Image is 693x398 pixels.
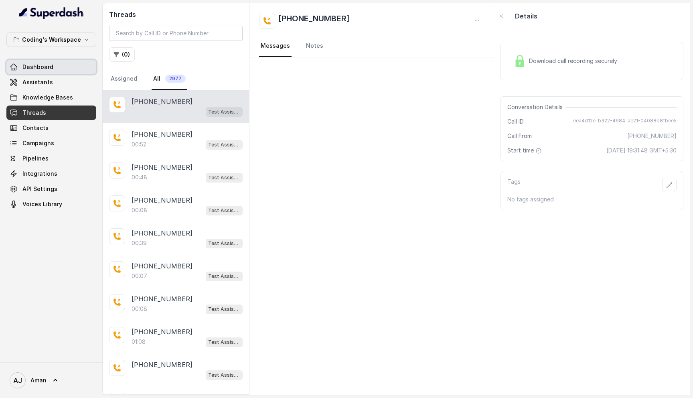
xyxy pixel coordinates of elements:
p: Test Assistant-3 [208,141,240,149]
span: Knowledge Bases [22,93,73,102]
p: [PHONE_NUMBER] [132,195,192,205]
span: API Settings [22,185,57,193]
span: Aman [30,376,47,384]
nav: Tabs [259,35,484,57]
a: Dashboard [6,60,96,74]
a: Threads [6,106,96,120]
a: Messages [259,35,292,57]
span: Call ID [507,118,524,126]
span: Voices Library [22,200,62,208]
p: Test Assistant-3 [208,108,240,116]
p: 00:07 [132,272,147,280]
button: Coding's Workspace [6,32,96,47]
span: Call From [507,132,532,140]
a: Integrations [6,167,96,181]
p: Details [515,11,537,21]
p: Test Assistant-3 [208,305,240,313]
span: Integrations [22,170,57,178]
p: Coding's Workspace [22,35,81,45]
a: Assigned [109,68,139,90]
a: Notes [304,35,325,57]
p: Test Assistant-3 [208,338,240,346]
p: Test Assistant-3 [208,240,240,248]
h2: [PHONE_NUMBER] [278,13,350,29]
span: Start time [507,146,543,154]
span: [DATE] 19:31:48 GMT+5:30 [606,146,677,154]
h2: Threads [109,10,243,19]
a: Knowledge Bases [6,90,96,105]
p: [PHONE_NUMBER] [132,162,192,172]
p: [PHONE_NUMBER] [132,360,192,370]
p: [PHONE_NUMBER] [132,130,192,139]
span: Download call recording securely [529,57,620,65]
span: Campaigns [22,139,54,147]
span: Threads [22,109,46,117]
span: [PHONE_NUMBER] [627,132,677,140]
p: Tags [507,178,521,192]
text: AJ [13,376,22,385]
a: API Settings [6,182,96,196]
p: 01:08 [132,338,146,346]
a: Aman [6,369,96,392]
a: Assistants [6,75,96,89]
p: 00:39 [132,239,147,247]
a: Pipelines [6,151,96,166]
a: Contacts [6,121,96,135]
span: Conversation Details [507,103,566,111]
nav: Tabs [109,68,243,90]
img: light.svg [19,6,84,19]
span: Dashboard [22,63,53,71]
p: 00:48 [132,173,147,181]
span: 2977 [165,75,186,83]
a: All2977 [152,68,187,90]
p: 00:08 [132,305,147,313]
span: Assistants [22,78,53,86]
img: Lock Icon [514,55,526,67]
p: Test Assistant- 2 [208,371,240,379]
a: Campaigns [6,136,96,150]
p: [PHONE_NUMBER] [132,228,192,238]
p: Test Assistant-3 [208,174,240,182]
p: [PHONE_NUMBER] [132,327,192,337]
p: Test Assistant-3 [208,207,240,215]
span: Pipelines [22,154,49,162]
p: 00:08 [132,206,147,214]
p: [PHONE_NUMBER] [132,261,192,271]
span: eea4d12e-b322-4684-ae21-04088b8fbee5 [573,118,677,126]
p: [PHONE_NUMBER] [132,97,192,106]
p: [PHONE_NUMBER] [132,294,192,304]
p: 00:52 [132,140,146,148]
button: (0) [109,47,135,62]
p: No tags assigned [507,195,677,203]
p: Test Assistant-3 [208,272,240,280]
span: Contacts [22,124,49,132]
input: Search by Call ID or Phone Number [109,26,243,41]
a: Voices Library [6,197,96,211]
